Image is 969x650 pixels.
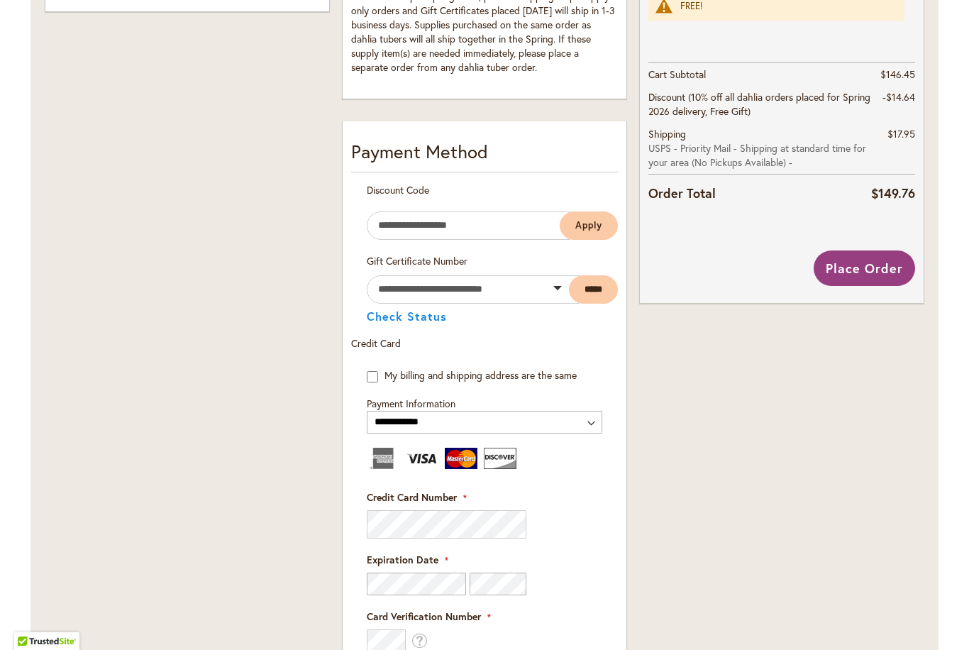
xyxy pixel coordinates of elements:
[367,610,481,623] span: Card Verification Number
[887,127,915,141] span: $17.95
[648,62,870,86] th: Cart Subtotal
[814,250,915,286] button: Place Order
[367,448,399,469] img: American Express
[351,336,401,350] span: Credit Card
[367,183,429,197] span: Discount Code
[484,448,516,469] img: Discover
[648,141,870,170] span: USPS - Priority Mail - Shipping at standard time for your area (No Pickups Available) -
[560,211,618,240] button: Apply
[367,254,467,268] span: Gift Certificate Number
[575,219,602,231] span: Apply
[445,448,477,469] img: MasterCard
[367,490,457,504] span: Credit Card Number
[367,397,455,410] span: Payment Information
[880,67,915,81] span: $146.45
[351,138,618,172] div: Payment Method
[648,90,870,118] span: Discount (10% off all dahlia orders placed for Spring 2026 delivery, Free Gift)
[406,448,438,469] img: Visa
[367,553,438,566] span: Expiration Date
[826,260,903,277] span: Place Order
[384,368,577,382] span: My billing and shipping address are the same
[648,182,716,203] strong: Order Total
[871,184,915,202] span: $149.76
[367,311,447,322] button: Check Status
[882,90,915,104] span: -$14.64
[648,127,686,141] span: Shipping
[11,600,50,639] iframe: Launch Accessibility Center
